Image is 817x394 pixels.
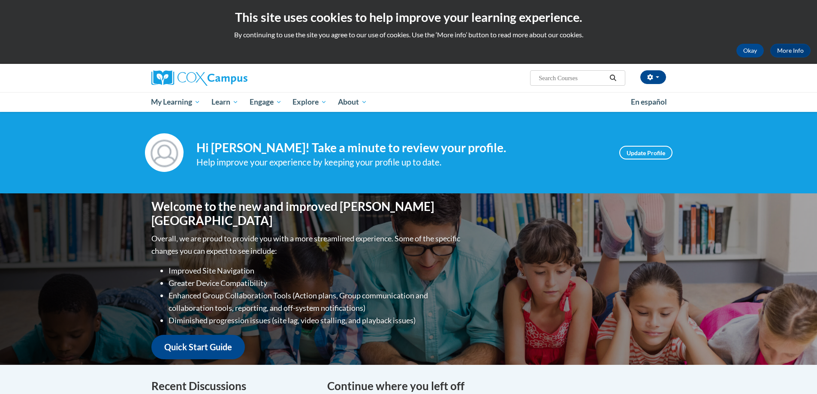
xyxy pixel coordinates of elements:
button: Account Settings [640,70,666,84]
li: Diminished progression issues (site lag, video stalling, and playback issues) [169,314,462,327]
a: About [332,92,373,112]
div: Help improve your experience by keeping your profile up to date. [196,155,606,169]
h1: Welcome to the new and improved [PERSON_NAME][GEOGRAPHIC_DATA] [151,199,462,228]
img: Profile Image [145,133,184,172]
input: Search Courses [538,73,606,83]
li: Greater Device Compatibility [169,277,462,289]
span: My Learning [151,97,200,107]
li: Improved Site Navigation [169,265,462,277]
h4: Hi [PERSON_NAME]! Take a minute to review your profile. [196,141,606,155]
a: My Learning [146,92,206,112]
p: Overall, we are proud to provide you with a more streamlined experience. Some of the specific cha... [151,232,462,257]
div: Main menu [139,92,679,112]
a: More Info [770,44,811,57]
span: About [338,97,367,107]
span: Engage [250,97,282,107]
span: En español [631,97,667,106]
button: Okay [736,44,764,57]
a: Cox Campus [151,70,314,86]
h2: This site uses cookies to help improve your learning experience. [6,9,811,26]
li: Enhanced Group Collaboration Tools (Action plans, Group communication and collaboration tools, re... [169,289,462,314]
a: Explore [287,92,332,112]
img: Cox Campus [151,70,247,86]
a: Update Profile [619,146,672,159]
a: Quick Start Guide [151,335,245,359]
a: Engage [244,92,287,112]
span: Explore [292,97,327,107]
button: Search [606,73,619,83]
a: En español [625,93,672,111]
span: Learn [211,97,238,107]
p: By continuing to use the site you agree to our use of cookies. Use the ‘More info’ button to read... [6,30,811,39]
a: Learn [206,92,244,112]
